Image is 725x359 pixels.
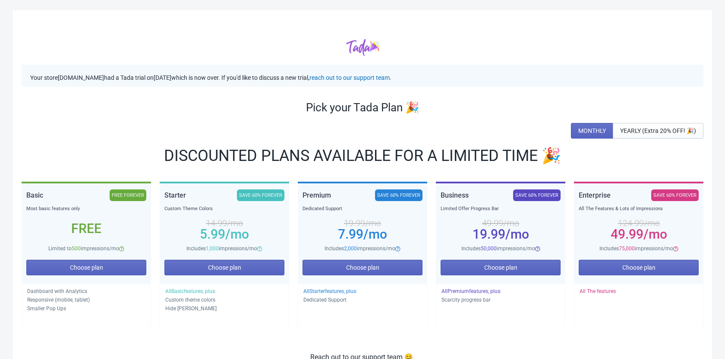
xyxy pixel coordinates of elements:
[441,260,561,275] button: Choose plan
[461,246,535,252] span: Includes impressions/mo
[484,264,517,271] span: Choose plan
[643,227,667,242] span: /mo
[580,288,616,294] span: All The features
[303,205,422,213] div: Dedicated Support
[303,231,422,238] div: 7.99
[206,246,219,252] span: 1,000
[346,38,379,56] img: tadacolor.png
[27,304,145,313] p: Smaller Pop Ups
[303,296,422,304] p: Dedicated Support
[22,101,703,114] div: Pick your Tada Plan 🎉
[579,220,699,227] div: 124.99 /mo
[26,205,146,213] div: Most basic features only
[599,246,673,252] span: Includes impressions/mo
[164,189,186,201] div: Starter
[186,246,257,252] span: Includes impressions/mo
[165,296,284,304] p: Custom theme colors
[26,260,146,275] button: Choose plan
[481,246,497,252] span: 50,000
[225,227,249,242] span: /mo
[579,205,699,213] div: All The Features & Lots of Impressions
[164,220,284,227] div: 14.99 /mo
[22,149,703,163] div: DISCOUNTED PLANS AVAILABLE FOR A LIMITED TIME 🎉
[441,231,561,238] div: 19.99
[620,127,696,134] span: YEARLY (Extra 20% OFF! 🎉)
[622,264,656,271] span: Choose plan
[513,189,561,201] div: SAVE 60% FOREVER
[505,227,529,242] span: /mo
[26,189,43,201] div: Basic
[237,189,284,201] div: SAVE 60% FOREVER
[164,205,284,213] div: Custom Theme Colors
[571,123,613,139] button: MONTHLY
[651,189,699,201] div: SAVE 60% FOREVER
[164,231,284,238] div: 5.99
[208,264,241,271] span: Choose plan
[579,231,699,238] div: 49.99
[344,246,357,252] span: 2,000
[72,246,81,252] span: 500
[579,260,699,275] button: Choose plan
[165,304,284,313] p: Hide [PERSON_NAME]
[441,189,469,201] div: Business
[375,189,422,201] div: SAVE 60% FOREVER
[309,74,390,81] a: reach out to our support team
[303,220,422,227] div: 19.99 /mo
[441,205,561,213] div: Limited Offer Progress Bar
[346,264,379,271] span: Choose plan
[303,189,331,201] div: Premium
[441,296,560,304] p: Scarcity progress bar
[303,288,357,294] span: All Starter features, plus:
[26,244,146,253] div: Limited to impressions/mo
[27,296,145,304] p: Responsive (mobile, tablet)
[325,246,395,252] span: Includes impressions/mo
[164,260,284,275] button: Choose plan
[363,227,387,242] span: /mo
[303,260,422,275] button: Choose plan
[441,288,501,294] span: All Premium features, plus:
[70,264,103,271] span: Choose plan
[613,123,703,139] button: YEARLY (Extra 20% OFF! 🎉)
[165,288,216,294] span: All Basic features, plus:
[579,189,611,201] div: Enterprise
[26,225,146,232] div: Free
[578,127,606,134] span: MONTHLY
[110,189,146,201] div: FREE FOREVER
[619,246,635,252] span: 75,000
[22,65,703,87] div: Your store [DOMAIN_NAME] had a Tada trial on [DATE] which is now over. If you'd like to discuss a...
[27,287,145,296] p: Dashboard with Analytics
[441,220,561,227] div: 49.99 /mo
